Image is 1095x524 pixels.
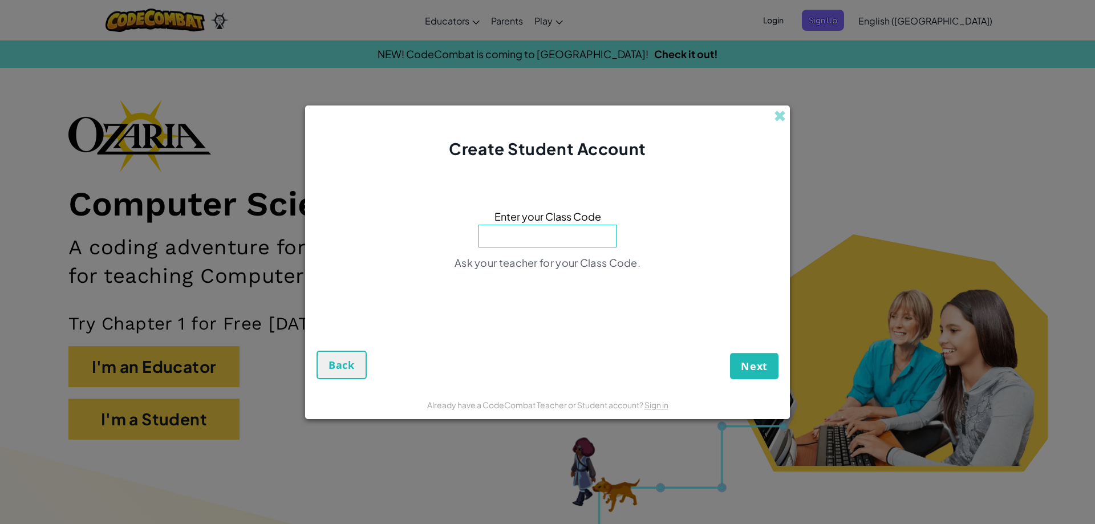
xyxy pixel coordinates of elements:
[455,256,640,269] span: Ask your teacher for your Class Code.
[427,400,644,410] span: Already have a CodeCombat Teacher or Student account?
[328,358,355,372] span: Back
[317,351,367,379] button: Back
[644,400,668,410] a: Sign in
[449,139,646,159] span: Create Student Account
[741,359,768,373] span: Next
[730,353,778,379] button: Next
[494,208,601,225] span: Enter your Class Code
